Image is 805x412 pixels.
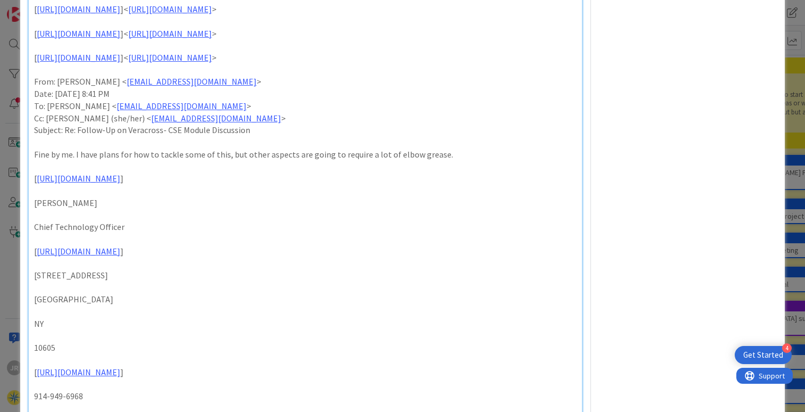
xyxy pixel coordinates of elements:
[37,52,120,63] a: [URL][DOMAIN_NAME]
[22,2,48,14] span: Support
[34,245,577,258] p: [ ]
[34,88,577,100] p: Date: [DATE] 8:41 PM
[34,390,577,402] p: 914‑949‑6968
[34,100,577,112] p: To: [PERSON_NAME] < >
[37,4,120,14] a: [URL][DOMAIN_NAME]
[37,173,120,184] a: [URL][DOMAIN_NAME]
[34,293,577,306] p: [GEOGRAPHIC_DATA]
[37,367,120,377] a: [URL][DOMAIN_NAME]
[34,112,577,125] p: Cc: [PERSON_NAME] (she/her) < >
[34,28,577,40] p: [ ]< >
[34,221,577,233] p: Chief Technology Officer
[34,76,577,88] p: From: [PERSON_NAME] < >
[34,3,577,15] p: [ ]< >
[735,346,792,364] div: Open Get Started checklist, remaining modules: 4
[34,52,577,64] p: [ ]< >
[34,269,577,282] p: [STREET_ADDRESS]
[128,28,212,39] a: [URL][DOMAIN_NAME]
[743,350,783,360] div: Get Started
[37,28,120,39] a: [URL][DOMAIN_NAME]
[151,113,281,123] a: [EMAIL_ADDRESS][DOMAIN_NAME]
[34,342,577,354] p: 10605
[34,366,577,378] p: [ ]
[128,52,212,63] a: [URL][DOMAIN_NAME]
[128,4,212,14] a: [URL][DOMAIN_NAME]
[34,149,577,161] p: Fine by me. I have plans for how to tackle some of this, but other aspects are going to require a...
[34,318,577,330] p: NY
[117,101,247,111] a: [EMAIL_ADDRESS][DOMAIN_NAME]
[34,197,577,209] p: [PERSON_NAME]
[782,343,792,353] div: 4
[37,246,120,257] a: [URL][DOMAIN_NAME]
[127,76,257,87] a: [EMAIL_ADDRESS][DOMAIN_NAME]
[34,172,577,185] p: [ ]
[34,124,577,136] p: Subject: Re: Follow-Up on Veracross- CSE Module Discussion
